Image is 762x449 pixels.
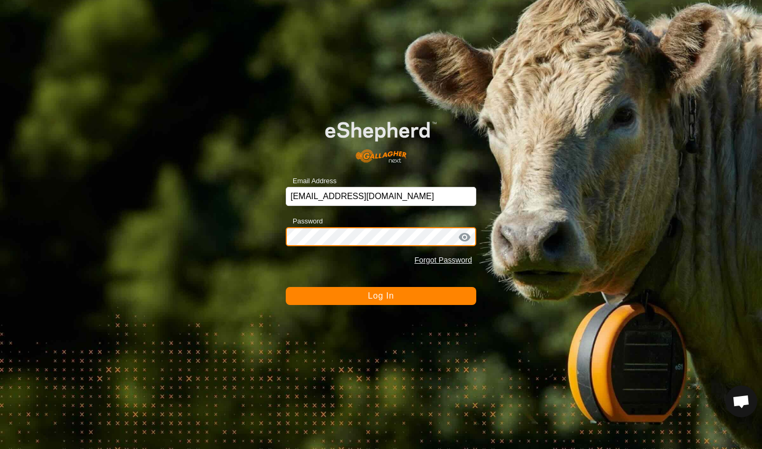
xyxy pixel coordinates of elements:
div: Open chat [725,385,757,417]
input: Email Address [286,187,476,206]
label: Password [286,216,323,227]
button: Log In [286,287,476,305]
a: Forgot Password [414,256,472,264]
img: E-shepherd Logo [305,106,457,171]
span: Log In [368,291,394,300]
label: Email Address [286,176,337,186]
